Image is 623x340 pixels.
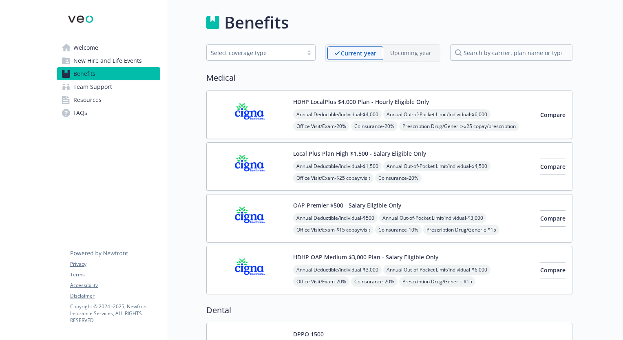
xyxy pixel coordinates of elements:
button: DPPO 1500 [293,330,324,338]
p: Copyright © 2024 - 2025 , Newfront Insurance Services, ALL RIGHTS RESERVED [70,303,160,324]
img: CIGNA carrier logo [213,149,287,184]
button: HDHP LocalPlus $4,000 Plan - Hourly Eligible Only [293,97,429,106]
span: Annual Out-of-Pocket Limit/Individual - $4,500 [383,161,490,171]
span: New Hire and Life Events [73,54,142,67]
span: Office Visit/Exam - 20% [293,121,349,131]
span: Prescription Drug/Generic - $25 copay/prescription [399,121,519,131]
button: OAP Premier $500 - Salary Eligible Only [293,201,401,210]
span: FAQs [73,106,87,119]
a: New Hire and Life Events [57,54,160,67]
span: Annual Deductible/Individual - $1,500 [293,161,382,171]
span: Team Support [73,80,112,93]
button: Compare [540,210,566,227]
img: CIGNA carrier logo [213,253,287,287]
button: Compare [540,159,566,175]
span: Annual Out-of-Pocket Limit/Individual - $6,000 [383,265,490,275]
button: Compare [540,107,566,123]
a: Privacy [70,261,160,268]
span: Office Visit/Exam - $15 copay/visit [293,225,373,235]
span: Office Visit/Exam - 20% [293,276,349,287]
span: Annual Deductible/Individual - $500 [293,213,378,223]
span: Compare [540,266,566,274]
a: Terms [70,271,160,278]
span: Coinsurance - 20% [375,173,422,183]
span: Office Visit/Exam - $25 copay/visit [293,173,373,183]
a: Welcome [57,41,160,54]
span: Prescription Drug/Generic - $15 [399,276,475,287]
span: Coinsurance - 10% [375,225,422,235]
a: Benefits [57,67,160,80]
span: Annual Out-of-Pocket Limit/Individual - $6,000 [383,109,490,119]
span: Coinsurance - 20% [351,276,398,287]
img: CIGNA carrier logo [213,97,287,132]
a: Team Support [57,80,160,93]
a: Accessibility [70,282,160,289]
span: Prescription Drug/Generic - $15 [423,225,499,235]
h1: Benefits [224,10,289,35]
div: Select coverage type [211,49,299,57]
a: Disclaimer [70,292,160,300]
span: Benefits [73,67,95,80]
span: Annual Deductible/Individual - $3,000 [293,265,382,275]
span: Annual Out-of-Pocket Limit/Individual - $3,000 [379,213,486,223]
h2: Dental [206,304,572,316]
span: Annual Deductible/Individual - $4,000 [293,109,382,119]
span: Compare [540,214,566,222]
button: Local Plus Plan High $1,500 - Salary Eligible Only [293,149,426,158]
span: Coinsurance - 20% [351,121,398,131]
span: Upcoming year [383,46,438,60]
p: Upcoming year [390,49,431,57]
span: Compare [540,111,566,119]
a: Resources [57,93,160,106]
p: Current year [341,49,376,57]
a: FAQs [57,106,160,119]
h2: Medical [206,72,572,84]
span: Resources [73,93,102,106]
span: Welcome [73,41,98,54]
button: HDHP OAP Medium $3,000 Plan - Salary Eligible Only [293,253,438,261]
img: CIGNA carrier logo [213,201,287,236]
input: search by carrier, plan name or type [450,44,572,61]
span: Compare [540,163,566,170]
button: Compare [540,262,566,278]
